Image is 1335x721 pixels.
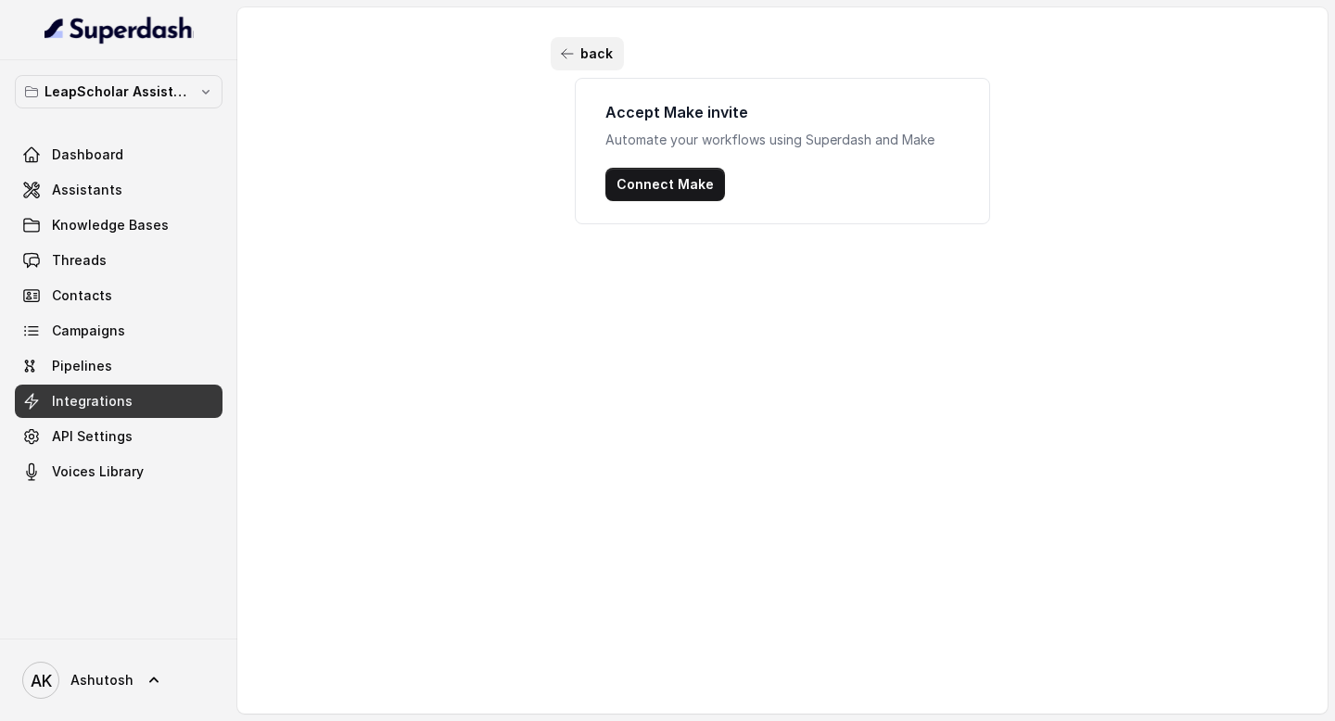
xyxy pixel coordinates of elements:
img: light.svg [44,15,194,44]
text: AK [31,671,52,690]
a: Dashboard [15,138,222,171]
a: Assistants [15,173,222,207]
p: Automate your workflows using Superdash and Make [605,131,960,201]
span: Knowledge Bases [52,216,169,234]
span: Threads [52,251,107,270]
a: Voices Library [15,455,222,488]
a: Ashutosh [15,654,222,706]
p: LeapScholar Assistant [44,81,193,103]
a: Knowledge Bases [15,209,222,242]
a: Contacts [15,279,222,312]
span: Campaigns [52,322,125,340]
a: Campaigns [15,314,222,348]
span: Pipelines [52,357,112,375]
span: Dashboard [52,145,123,164]
span: Integrations [52,392,133,411]
a: Integrations [15,385,222,418]
h3: Accept Make invite [605,101,960,123]
span: Voices Library [52,462,144,481]
span: API Settings [52,427,133,446]
a: Pipelines [15,349,222,383]
button: Connect Make [605,168,725,201]
span: Contacts [52,286,112,305]
span: Ashutosh [70,671,133,689]
a: API Settings [15,420,222,453]
button: back [551,37,624,70]
button: LeapScholar Assistant [15,75,222,108]
span: Assistants [52,181,122,199]
a: Threads [15,244,222,277]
